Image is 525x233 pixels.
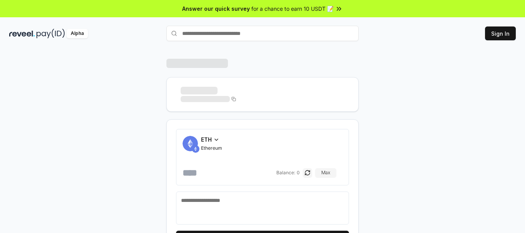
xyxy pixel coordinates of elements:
span: for a chance to earn 10 USDT 📝 [251,5,334,13]
button: Max [315,168,336,177]
div: Alpha [66,29,88,38]
span: Ethereum [201,145,222,151]
span: Balance: [276,170,295,176]
img: ETH.svg [192,145,199,153]
img: reveel_dark [9,29,35,38]
span: 0 [297,170,300,176]
button: Sign In [485,26,516,40]
img: pay_id [37,29,65,38]
span: ETH [201,136,212,144]
span: Answer our quick survey [182,5,250,13]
